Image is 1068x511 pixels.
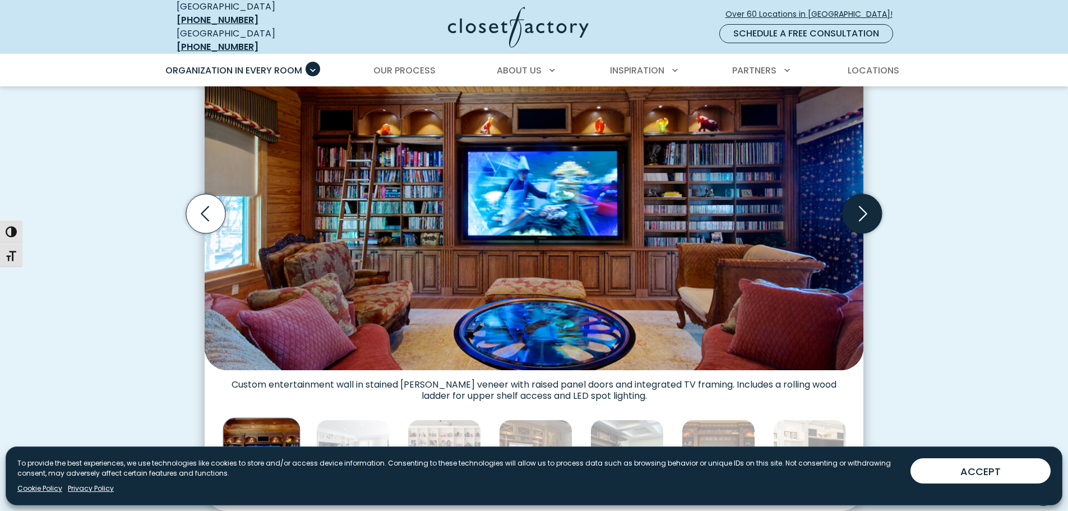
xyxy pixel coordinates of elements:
div: [GEOGRAPHIC_DATA] [177,27,339,54]
span: Inspiration [610,64,664,77]
span: Organization in Every Room [165,64,302,77]
nav: Primary Menu [158,55,911,86]
span: Locations [848,64,899,77]
img: Traditional white entertainment center with ornate crown molding, fluted pilasters, built-in shel... [773,420,847,493]
button: ACCEPT [910,458,1051,484]
button: Next slide [838,190,886,238]
a: Over 60 Locations in [GEOGRAPHIC_DATA]! [725,4,902,24]
a: Schedule a Free Consultation [719,24,893,43]
p: To provide the best experiences, we use technologies like cookies to store and/or access device i... [17,458,901,478]
img: Gaming media center with dual tv monitors and gaming console storage [408,420,481,493]
a: Cookie Policy [17,484,62,494]
img: Modern custom entertainment center with floating shelves, textured paneling, and a central TV dis... [590,420,664,493]
span: Partners [732,64,776,77]
img: Classic cherrywood entertainment unit with detailed millwork, flanking bookshelves, crown molding... [682,420,755,493]
span: About Us [497,64,542,77]
a: [PHONE_NUMBER] [177,40,258,53]
img: Entertainment center featuring integrated TV nook, display shelving with overhead lighting, and l... [499,420,572,493]
img: Custom entertainment and media center with book shelves for movies and LED lighting [223,417,300,495]
span: Over 60 Locations in [GEOGRAPHIC_DATA]! [725,8,901,20]
button: Previous slide [182,190,230,238]
a: [PHONE_NUMBER] [177,13,258,26]
a: Privacy Policy [68,484,114,494]
img: Living room with built in white shaker cabinets and book shelves [316,420,390,493]
figcaption: Custom entertainment wall in stained [PERSON_NAME] veneer with raised panel doors and integrated ... [205,370,863,402]
span: Our Process [373,64,436,77]
img: Custom entertainment and media center with book shelves for movies and LED lighting [205,26,863,370]
img: Closet Factory Logo [448,7,589,48]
